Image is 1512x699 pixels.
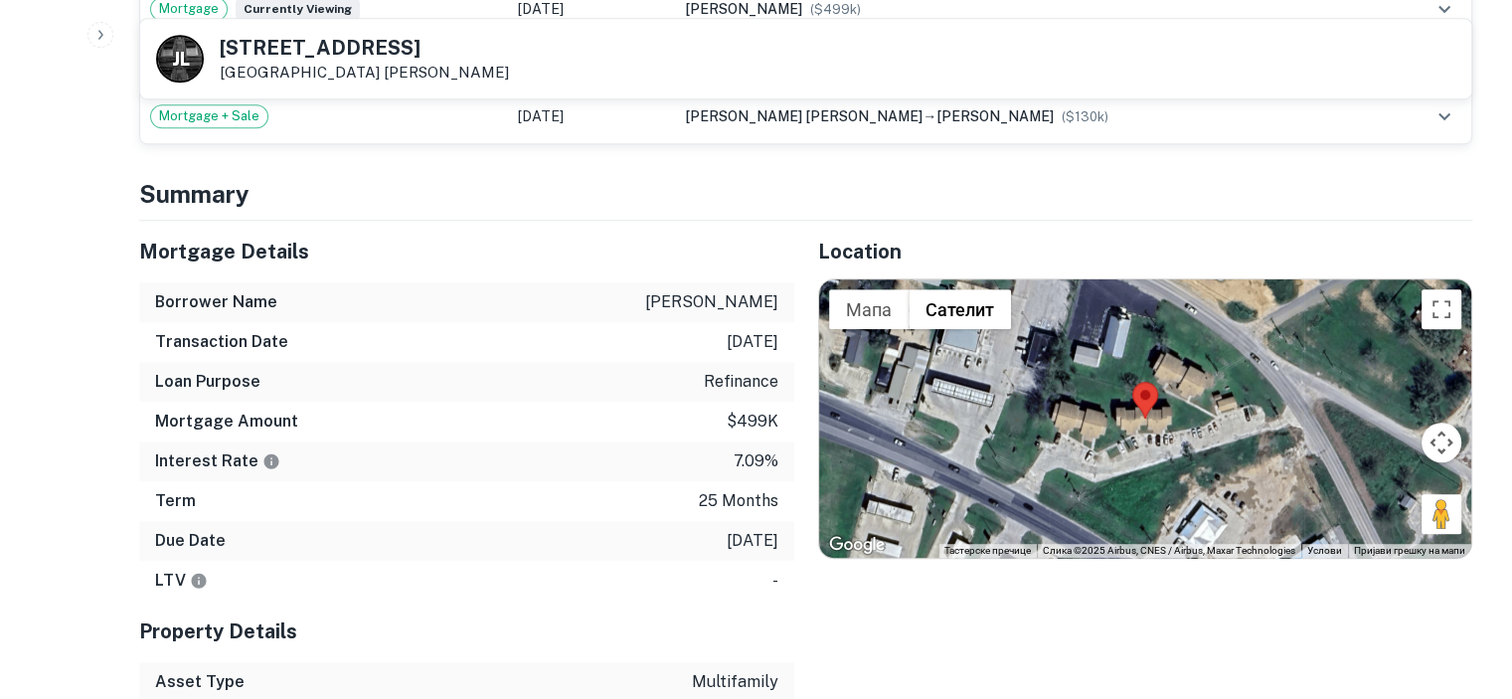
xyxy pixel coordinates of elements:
h6: Mortgage Amount [155,410,298,434]
button: Тастерске пречице [944,544,1031,558]
svg: LTVs displayed on the website are for informational purposes only and may be reported incorrectly... [190,572,208,590]
h6: Asset Type [155,670,245,694]
p: 7.09% [734,449,778,473]
button: Контроле камере на мапи [1422,423,1461,462]
h5: Property Details [139,616,794,646]
span: ($ 130k ) [1062,109,1108,124]
button: Прикажи сателитске слике [909,289,1011,329]
a: Отворите ову област у Google мапама (отвара нови прозор) [824,532,890,558]
h6: Term [155,489,196,513]
span: [PERSON_NAME] [685,1,802,17]
p: $499k [727,410,778,434]
button: Приказ мапе улице [829,289,909,329]
p: [PERSON_NAME] [645,290,778,314]
p: 25 months [699,489,778,513]
button: expand row [1428,99,1461,133]
button: Приказ преко целог екрана [1422,289,1461,329]
a: Услови (отвара се на новој картици) [1307,545,1342,556]
span: Слика ©2025 Airbus, CNES / Airbus, Maxar Technologies [1043,545,1295,556]
span: Mortgage + Sale [151,106,267,126]
p: J L [172,46,188,73]
p: [DATE] [727,330,778,354]
svg: The interest rates displayed on the website are for informational purposes only and may be report... [262,452,280,470]
td: [DATE] [508,89,675,143]
h6: Due Date [155,529,226,553]
a: Пријави грешку на мапи [1354,545,1465,556]
h6: Borrower Name [155,290,277,314]
img: Google [824,532,890,558]
span: ($ 499k ) [810,2,861,17]
h6: LTV [155,569,208,593]
h6: Transaction Date [155,330,288,354]
p: - [772,569,778,593]
h6: Interest Rate [155,449,280,473]
h5: Mortgage Details [139,237,794,266]
h5: Location [818,237,1473,266]
p: [DATE] [727,529,778,553]
span: [PERSON_NAME] [PERSON_NAME] [685,108,923,124]
h6: Loan Purpose [155,370,260,394]
iframe: Chat Widget [1413,540,1512,635]
div: → [685,105,1375,127]
span: [PERSON_NAME] [936,108,1054,124]
h5: [STREET_ADDRESS] [220,38,509,58]
h4: Summary [139,176,1472,212]
button: Превуците човечуљка на мапу да бисте отворили Street View [1422,494,1461,534]
p: refinance [704,370,778,394]
p: multifamily [692,670,778,694]
p: [GEOGRAPHIC_DATA] [220,64,509,82]
a: [PERSON_NAME] [384,64,509,81]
